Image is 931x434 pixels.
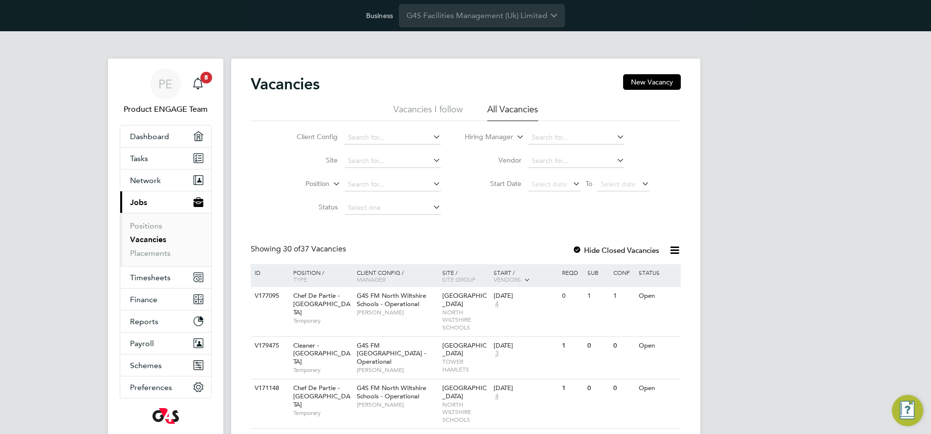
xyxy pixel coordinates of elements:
[293,275,307,283] span: Type
[357,275,386,283] span: Manager
[393,103,463,121] li: Vacancies I follow
[281,132,338,141] label: Client Config
[120,310,211,332] button: Reports
[293,384,350,409] span: Chef De Partie - [GEOGRAPHIC_DATA]
[494,350,500,358] span: 3
[465,179,521,188] label: Start Date
[273,179,329,189] label: Position
[491,264,560,289] div: Start /
[345,131,441,145] input: Search for...
[252,287,286,305] div: V177095
[611,379,636,397] div: 0
[252,264,286,281] div: ID
[293,366,352,374] span: Temporary
[528,131,625,145] input: Search for...
[281,203,338,211] label: Status
[532,180,567,188] span: Select date
[120,169,211,191] button: Network
[281,156,338,165] label: Site
[345,178,441,191] input: Search for...
[494,300,500,309] span: 4
[440,264,491,288] div: Site /
[585,337,610,355] div: 0
[572,246,659,255] label: Hide Closed Vacancies
[585,379,610,397] div: 0
[892,395,923,426] button: Engage Resource Center
[120,125,211,147] a: Dashboard
[120,376,211,398] button: Preferences
[357,291,426,308] span: G4S FM North Wiltshire Schools - Operational
[188,68,208,100] a: 8
[120,267,211,288] button: Timesheets
[611,287,636,305] div: 1
[442,384,487,400] span: [GEOGRAPHIC_DATA]
[560,287,585,305] div: 0
[636,379,679,397] div: Open
[442,309,489,331] span: NORTH WILTSHIRE SCHOOLS
[583,177,595,190] span: To
[623,74,681,90] button: New Vacancy
[251,74,320,94] h2: Vacancies
[560,264,585,281] div: Reqd
[528,154,625,168] input: Search for...
[494,292,557,300] div: [DATE]
[560,337,585,355] div: 1
[636,264,679,281] div: Status
[152,408,179,424] img: g4s-logo-retina.png
[601,180,636,188] span: Select date
[357,401,437,409] span: [PERSON_NAME]
[120,103,212,115] span: Product ENGAGE Team
[130,248,171,258] a: Placements
[442,275,476,283] span: Site Group
[120,147,211,169] a: Tasks
[560,379,585,397] div: 1
[494,275,521,283] span: Vendors
[283,244,346,254] span: 37 Vacancies
[636,287,679,305] div: Open
[611,264,636,281] div: Conf
[494,342,557,350] div: [DATE]
[130,221,162,230] a: Positions
[130,176,161,185] span: Network
[585,264,610,281] div: Sub
[354,264,440,288] div: Client Config /
[366,11,393,20] label: Business
[120,213,211,266] div: Jobs
[293,317,352,325] span: Temporary
[357,366,437,374] span: [PERSON_NAME]
[494,384,557,393] div: [DATE]
[293,291,350,316] span: Chef De Partie - [GEOGRAPHIC_DATA]
[251,244,348,254] div: Showing
[442,341,487,358] span: [GEOGRAPHIC_DATA]
[442,358,489,373] span: TOWER HAMLETS
[120,332,211,354] button: Payroll
[130,339,154,348] span: Payroll
[345,201,441,215] input: Select one
[130,361,162,370] span: Schemes
[293,341,350,366] span: Cleaner - [GEOGRAPHIC_DATA]
[130,317,158,326] span: Reports
[357,341,426,366] span: G4S FM [GEOGRAPHIC_DATA] - Operational
[252,379,286,397] div: V171148
[611,337,636,355] div: 0
[636,337,679,355] div: Open
[585,287,610,305] div: 1
[120,408,212,424] a: Go to home page
[442,401,489,424] span: NORTH WILTSHIRE SCHOOLS
[465,156,521,165] label: Vendor
[120,354,211,376] button: Schemes
[130,198,147,207] span: Jobs
[487,103,538,121] li: All Vacancies
[457,132,513,142] label: Hiring Manager
[252,337,286,355] div: V179475
[158,78,173,90] span: PE
[120,68,212,115] a: PEProduct ENGAGE Team
[130,273,171,282] span: Timesheets
[494,393,500,401] span: 4
[357,384,426,400] span: G4S FM North Wiltshire Schools - Operational
[130,235,166,244] a: Vacancies
[130,132,169,141] span: Dashboard
[200,72,212,83] span: 8
[442,291,487,308] span: [GEOGRAPHIC_DATA]
[286,264,354,288] div: Position /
